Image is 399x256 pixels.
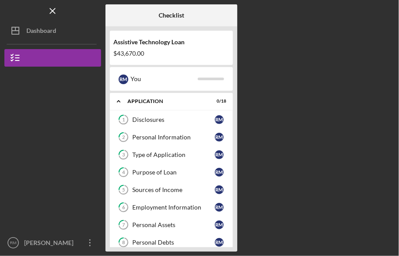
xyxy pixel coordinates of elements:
[132,221,215,228] div: Personal Assets
[215,203,224,212] div: R M
[4,22,101,39] button: Dashboard
[215,185,224,194] div: R M
[22,234,79,254] div: [PERSON_NAME]
[215,220,224,229] div: R M
[215,115,224,124] div: R M
[114,199,229,216] a: 6Employment InformationRM
[215,238,224,247] div: R M
[132,151,215,158] div: Type of Application
[114,111,229,128] a: 1DisclosuresRM
[132,116,215,123] div: Disclosures
[122,152,125,158] tspan: 3
[113,50,229,57] div: $43,670.00
[127,99,204,104] div: Application
[10,241,17,245] text: RM
[122,187,125,193] tspan: 5
[113,39,229,46] div: Assistive Technology Loan
[114,216,229,234] a: 7Personal AssetsRM
[114,146,229,164] a: 3Type of ApplicationRM
[114,234,229,251] a: 8Personal DebtsRM
[122,240,125,245] tspan: 8
[122,117,125,123] tspan: 1
[132,134,215,141] div: Personal Information
[131,71,198,86] div: You
[132,239,215,246] div: Personal Debts
[122,205,125,210] tspan: 6
[119,75,128,84] div: R M
[114,128,229,146] a: 2Personal InformationRM
[122,170,125,175] tspan: 4
[114,181,229,199] a: 5Sources of IncomeRM
[26,22,56,42] div: Dashboard
[215,133,224,142] div: R M
[215,168,224,177] div: R M
[114,164,229,181] a: 4Purpose of LoanRM
[122,135,125,140] tspan: 2
[132,169,215,176] div: Purpose of Loan
[210,99,226,104] div: 0 / 18
[215,150,224,159] div: R M
[132,186,215,193] div: Sources of Income
[4,234,101,252] button: RM[PERSON_NAME]
[132,204,215,211] div: Employment Information
[159,12,184,19] b: Checklist
[122,222,125,228] tspan: 7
